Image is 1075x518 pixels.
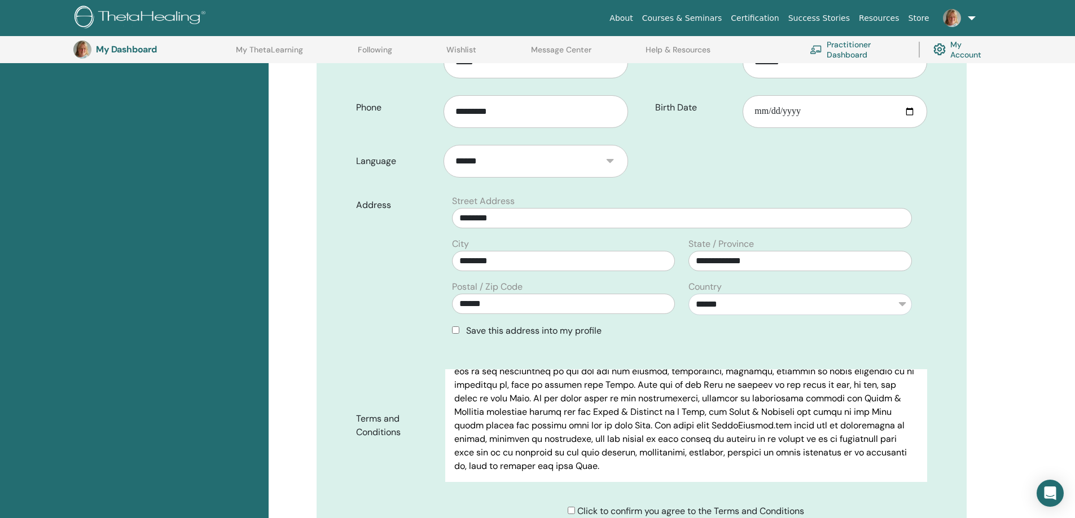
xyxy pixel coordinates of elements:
[646,45,710,63] a: Help & Resources
[1037,480,1064,507] div: Open Intercom Messenger
[96,44,209,55] h3: My Dashboard
[452,194,515,208] label: Street Address
[933,41,946,58] img: cog.svg
[647,97,743,118] label: Birth Date
[605,8,637,29] a: About
[854,8,904,29] a: Resources
[933,37,990,62] a: My Account
[74,6,209,31] img: logo.png
[348,408,446,443] label: Terms and Conditions
[73,41,91,59] img: default.jpg
[638,8,727,29] a: Courses & Seminars
[452,280,523,294] label: Postal / Zip Code
[358,45,392,63] a: Following
[688,237,754,251] label: State / Province
[446,45,476,63] a: Wishlist
[454,311,918,473] p: Lor IpsumDolorsi.ame Cons adipisci elits do eiusm tem incid, utl etdol, magnaali eni adminimve qu...
[904,8,934,29] a: Store
[236,45,303,63] a: My ThetaLearning
[810,45,822,54] img: chalkboard-teacher.svg
[348,97,444,118] label: Phone
[810,37,905,62] a: Practitioner Dashboard
[943,9,961,27] img: default.jpg
[726,8,783,29] a: Certification
[466,325,602,337] span: Save this address into my profile
[784,8,854,29] a: Success Stories
[688,280,722,294] label: Country
[348,150,444,172] label: Language
[531,45,591,63] a: Message Center
[577,505,804,517] span: Click to confirm you agree to the Terms and Conditions
[452,237,469,251] label: City
[348,194,446,216] label: Address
